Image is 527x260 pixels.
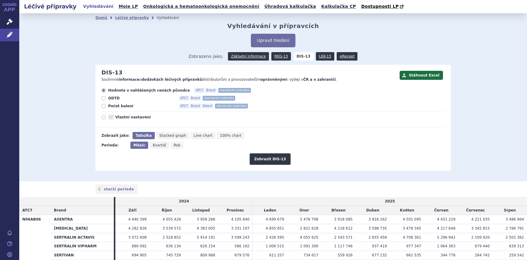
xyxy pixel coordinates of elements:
[337,52,357,61] a: eRecept
[132,253,147,257] span: 694 905
[437,217,455,221] span: 4 431 229
[205,88,217,93] span: Brand
[304,253,319,257] span: 734 617
[166,253,181,257] span: 745 729
[119,77,139,82] strong: informace
[390,206,424,215] td: Květen
[251,34,295,47] button: Upravit hledání
[101,77,397,82] p: Souhrnné o distributorům a provozovatelům k výdeji v .
[133,143,145,147] span: Měsíc
[115,16,149,20] a: Léčivé přípravky
[424,206,459,215] td: Červen
[266,226,284,230] span: 4 855 651
[51,251,114,260] th: SERTIVAN
[128,226,147,230] span: 4 282 826
[142,77,202,82] strong: dodávkách léčivých přípravků
[334,235,353,240] span: 2 543 571
[128,235,147,240] span: 3 072 608
[141,2,261,11] a: Onkologická a hematoonkologická onemocnění
[320,2,358,11] a: Kalkulačka CP
[115,197,253,206] td: 2024
[163,217,181,221] span: 4 055 428
[437,235,455,240] span: 5 296 942
[218,206,253,215] td: Prosinec
[403,217,421,221] span: 4 501 095
[266,244,284,248] span: 1 009 515
[101,132,129,139] div: Zobrazit jako:
[269,253,284,257] span: 611 257
[372,244,387,248] span: 937 419
[215,104,248,108] span: standardní jednotka
[300,235,318,240] span: 4 055 625
[334,217,353,221] span: 3 918 085
[300,217,318,221] span: 5 478 708
[150,206,184,215] td: Říjen
[166,244,181,248] span: 636 134
[321,206,356,215] td: Březen
[157,13,187,22] li: Vyhledávání
[51,242,114,251] th: SERTRALIN VIPHARM
[231,226,249,230] span: 3 331 197
[506,217,524,221] span: 3 486 964
[369,217,387,221] span: 3 916 162
[475,244,490,248] span: 679 440
[471,217,490,221] span: 4 221 035
[509,244,524,248] span: 639 313
[437,244,455,248] span: 1 064 363
[506,226,524,230] span: 2 786 791
[403,235,421,240] span: 4 708 361
[263,2,318,11] a: Úhradová kalkulačka
[203,96,235,101] span: standardní jednotka
[189,52,223,61] span: Zobrazeno jako:
[200,253,215,257] span: 809 988
[115,115,182,120] span: Vlastní nastavení
[197,235,215,240] span: 5 914 191
[179,96,189,101] span: ATC7
[509,253,524,257] span: 259 542
[51,215,114,224] th: ASENTRA
[81,2,115,11] a: Vyhledávání
[197,217,215,221] span: 3 958 288
[159,133,186,138] span: Stacked graph
[95,184,138,194] a: starší perioda
[300,244,318,248] span: 1 091 300
[101,142,127,149] div: Perioda:
[300,226,318,230] span: 2 821 628
[51,233,114,242] th: SERTRALIN ACTAVIS
[108,96,174,101] span: ODTD
[153,143,166,147] span: Kvartál
[356,206,390,215] td: Duben
[163,235,181,240] span: 2 528 852
[195,88,204,93] span: ATC7
[200,244,215,248] span: 626 154
[303,77,336,82] strong: ČR a v zahraničí
[95,16,107,20] a: Domů
[220,133,241,138] span: 100% chart
[441,253,456,257] span: 344 778
[493,206,527,215] td: Srpen
[101,69,123,76] h2: DIS-13
[163,226,181,230] span: 3 539 572
[22,208,33,212] span: ATC7
[361,4,399,9] span: Dostupnosti LP
[253,206,287,215] td: Leden
[202,104,214,108] span: Balení
[174,143,181,147] span: Rok
[471,226,490,230] span: 3 345 815
[51,224,114,233] th: [MEDICAL_DATA]
[190,96,201,101] span: Brand
[235,244,250,248] span: 586 192
[253,197,527,206] td: 2025
[132,244,147,248] span: 880 092
[54,208,66,212] span: Brand
[194,133,212,138] span: Line chart
[403,226,421,230] span: 3 478 345
[437,226,455,230] span: 4 217 648
[190,104,201,108] span: Brand
[266,217,284,221] span: 4 699 679
[400,71,443,80] button: Stáhnout Excel
[250,153,290,165] button: Zobrazit DIS-13
[115,206,150,215] td: Září
[19,2,81,11] h2: Léčivé přípravky
[227,22,319,30] h2: Vyhledávání v přípravcích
